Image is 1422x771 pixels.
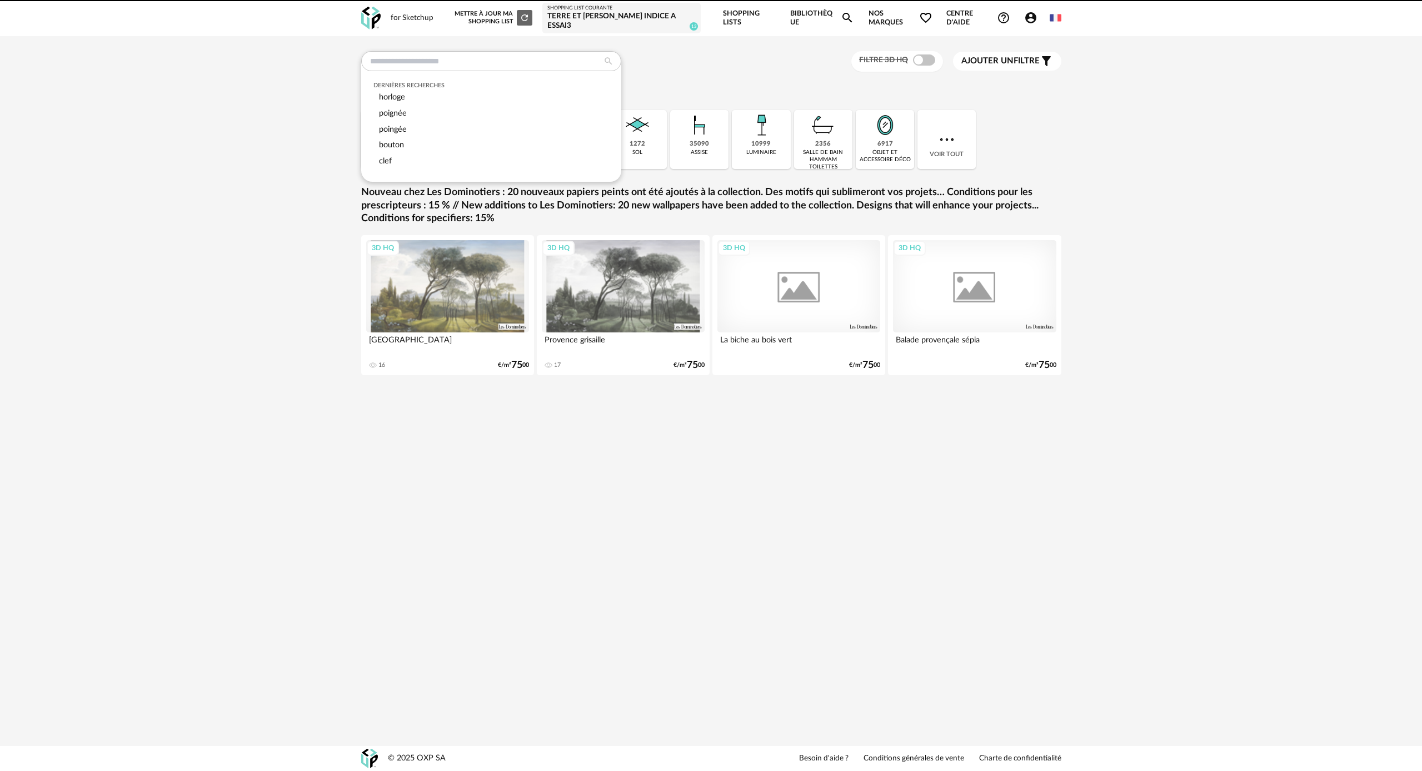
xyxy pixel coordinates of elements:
[864,754,964,764] a: Conditions générales de vente
[799,754,849,764] a: Besoin d'aide ?
[859,149,911,163] div: objet et accessoire déco
[859,56,908,64] span: Filtre 3D HQ
[367,241,399,255] div: 3D HQ
[361,235,535,375] a: 3D HQ [GEOGRAPHIC_DATA] 16 €/m²7500
[547,5,696,12] div: Shopping List courante
[717,332,881,355] div: La biche au bois vert
[542,241,575,255] div: 3D HQ
[690,140,709,148] div: 35090
[712,235,886,375] a: 3D HQ La biche au bois vert €/m²7500
[690,22,698,31] span: 13
[979,754,1061,764] a: Charte de confidentialité
[452,10,532,26] div: Mettre à jour ma Shopping List
[815,140,831,148] div: 2356
[1050,12,1061,24] img: fr
[849,361,880,369] div: €/m² 00
[685,110,715,140] img: Assise.png
[691,149,708,156] div: assise
[537,235,710,375] a: 3D HQ Provence grisaille 17 €/m²7500
[877,140,893,148] div: 6917
[361,186,1061,225] a: Nouveau chez Les Dominotiers : 20 nouveaux papiers peints ont été ajoutés à la collection. Des mo...
[630,140,645,148] div: 1272
[894,241,926,255] div: 3D HQ
[687,361,698,369] span: 75
[746,149,776,156] div: luminaire
[388,753,446,764] div: © 2025 OXP SA
[520,14,530,21] span: Refresh icon
[961,57,1014,65] span: Ajouter un
[1024,11,1037,24] span: Account Circle icon
[862,361,874,369] span: 75
[870,110,900,140] img: Miroir.png
[997,11,1010,24] span: Help Circle Outline icon
[554,361,561,369] div: 17
[937,130,957,150] img: more.7b13dc1.svg
[511,361,522,369] span: 75
[373,82,608,89] div: Dernières recherches
[542,332,705,355] div: Provence grisaille
[498,361,529,369] div: €/m² 00
[746,110,776,140] img: Luminaire.png
[361,749,378,768] img: OXP
[1039,361,1050,369] span: 75
[378,361,385,369] div: 16
[632,149,642,156] div: sol
[718,241,750,255] div: 3D HQ
[919,11,932,24] span: Heart Outline icon
[391,13,433,23] div: for Sketchup
[379,109,407,117] span: poignée
[797,149,849,171] div: salle de bain hammam toilettes
[361,7,381,29] img: OXP
[1025,361,1056,369] div: €/m² 00
[379,125,407,133] span: poingée
[961,56,1040,67] span: filtre
[547,12,696,31] div: TERRE ET [PERSON_NAME] indice A essai3
[917,110,976,169] div: Voir tout
[379,141,404,149] span: bouton
[946,9,1010,27] span: Centre d'aideHelp Circle Outline icon
[547,5,696,31] a: Shopping List courante TERRE ET [PERSON_NAME] indice A essai3 13
[953,52,1061,71] button: Ajouter unfiltre Filter icon
[622,110,652,140] img: Sol.png
[379,157,392,165] span: clef
[673,361,705,369] div: €/m² 00
[808,110,838,140] img: Salle%20de%20bain.png
[893,332,1056,355] div: Balade provençale sépia
[751,140,771,148] div: 10999
[366,332,530,355] div: [GEOGRAPHIC_DATA]
[379,93,405,101] span: horloge
[1024,11,1042,24] span: Account Circle icon
[888,235,1061,375] a: 3D HQ Balade provençale sépia €/m²7500
[1040,54,1053,68] span: Filter icon
[841,11,854,24] span: Magnify icon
